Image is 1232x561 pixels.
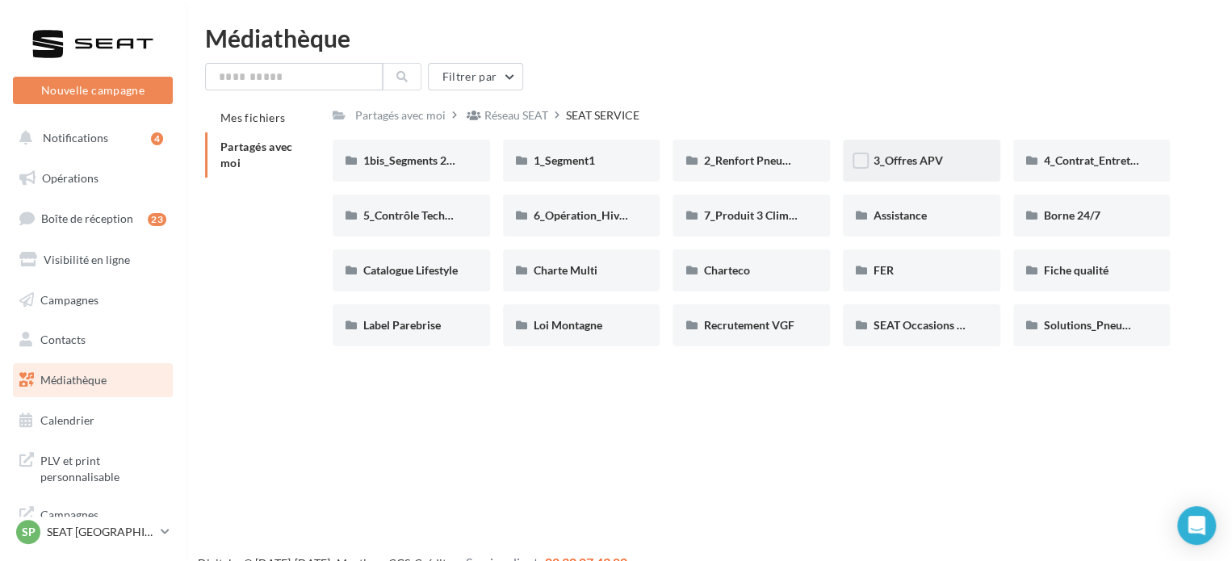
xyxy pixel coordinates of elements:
a: Médiathèque [10,363,176,397]
span: Borne 24/7 [1044,208,1100,222]
span: Catalogue Lifestyle [363,263,458,277]
span: 5_Contrôle Technique offert [363,208,505,222]
div: SEAT SERVICE [566,107,639,124]
span: Visibilité en ligne [44,253,130,266]
span: Partagés avec moi [220,140,293,170]
span: Opérations [42,171,98,185]
span: Loi Montagne [534,318,602,332]
div: 4 [151,132,163,145]
div: Partagés avec moi [355,107,446,124]
div: Open Intercom Messenger [1177,506,1216,545]
a: SP SEAT [GEOGRAPHIC_DATA] [13,517,173,547]
span: Médiathèque [40,373,107,387]
a: Campagnes DataOnDemand [10,497,176,545]
span: Fiche qualité [1044,263,1108,277]
button: Filtrer par [428,63,523,90]
span: 2_Renfort Pneumatiques [703,153,828,167]
span: Assistance [874,208,927,222]
a: Opérations [10,161,176,195]
div: Médiathèque [205,26,1213,50]
a: Campagnes [10,283,176,317]
span: FER [874,263,894,277]
span: Label Parebrise [363,318,441,332]
button: Nouvelle campagne [13,77,173,104]
a: Contacts [10,323,176,357]
span: Solutions_Pneumatiques [1044,318,1168,332]
span: Boîte de réception [41,211,133,225]
a: PLV et print personnalisable [10,443,176,491]
span: Campagnes DataOnDemand [40,504,166,538]
span: 1_Segment1 [534,153,595,167]
span: PLV et print personnalisable [40,450,166,484]
span: 4_Contrat_Entretien [1044,153,1146,167]
span: Calendrier [40,413,94,427]
div: Réseau SEAT [484,107,548,124]
p: SEAT [GEOGRAPHIC_DATA] [47,524,154,540]
a: Boîte de réception23 [10,201,176,236]
span: 6_Opération_Hiver [534,208,630,222]
a: Visibilité en ligne [10,243,176,277]
span: Notifications [43,131,108,144]
span: Charteco [703,263,749,277]
span: Contacts [40,333,86,346]
span: 7_Produit 3 Climatisation [703,208,832,222]
span: Recrutement VGF [703,318,794,332]
span: 1bis_Segments 2&3 [363,153,461,167]
a: Calendrier [10,404,176,437]
div: 23 [148,213,166,226]
span: Charte Multi [534,263,597,277]
span: 3_Offres APV [874,153,943,167]
span: SEAT Occasions Garanties [874,318,1005,332]
span: SP [22,524,36,540]
span: Campagnes [40,292,98,306]
button: Notifications 4 [10,121,170,155]
span: Mes fichiers [220,111,285,124]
